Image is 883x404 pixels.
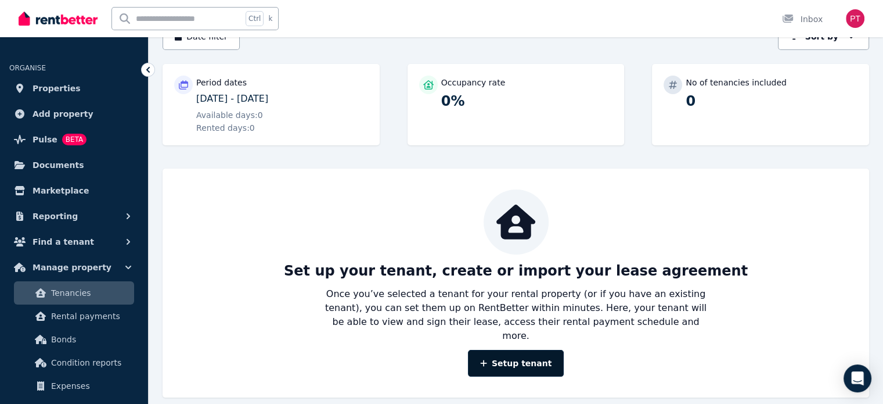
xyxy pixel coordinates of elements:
[51,286,129,300] span: Tenancies
[196,77,247,88] p: Period dates
[9,128,139,151] a: PulseBETA
[844,364,871,392] div: Open Intercom Messenger
[9,64,46,72] span: ORGANISE
[686,92,857,110] p: 0
[9,179,139,202] a: Marketplace
[441,92,613,110] p: 0%
[9,230,139,253] button: Find a tenant
[9,153,139,177] a: Documents
[196,109,263,121] span: Available days: 0
[51,309,129,323] span: Rental payments
[33,158,84,172] span: Documents
[14,374,134,398] a: Expenses
[14,305,134,328] a: Rental payments
[782,13,823,25] div: Inbox
[441,77,506,88] p: Occupancy rate
[686,77,786,88] p: No of tenancies included
[14,281,134,305] a: Tenancies
[62,134,87,145] span: BETA
[33,235,94,249] span: Find a tenant
[33,107,93,121] span: Add property
[468,350,564,377] a: Setup tenant
[51,333,129,346] span: Bonds
[51,379,129,393] span: Expenses
[9,77,139,100] a: Properties
[9,205,139,228] button: Reporting
[846,9,864,28] img: Padmavathy Thiruvadi
[19,10,98,27] img: RentBetter
[33,260,111,274] span: Manage property
[321,287,711,343] p: Once you’ve selected a tenant for your rental property (or if you have an existing tenant), you c...
[14,351,134,374] a: Condition reports
[284,262,748,280] p: Set up your tenant, create or import your lease agreement
[33,184,89,198] span: Marketplace
[9,102,139,126] a: Add property
[246,11,264,26] span: Ctrl
[9,256,139,279] button: Manage property
[33,81,81,95] span: Properties
[51,356,129,370] span: Condition reports
[268,14,272,23] span: k
[196,122,255,134] span: Rented days: 0
[33,209,78,223] span: Reporting
[14,328,134,351] a: Bonds
[33,133,57,146] span: Pulse
[196,92,368,106] p: [DATE] - [DATE]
